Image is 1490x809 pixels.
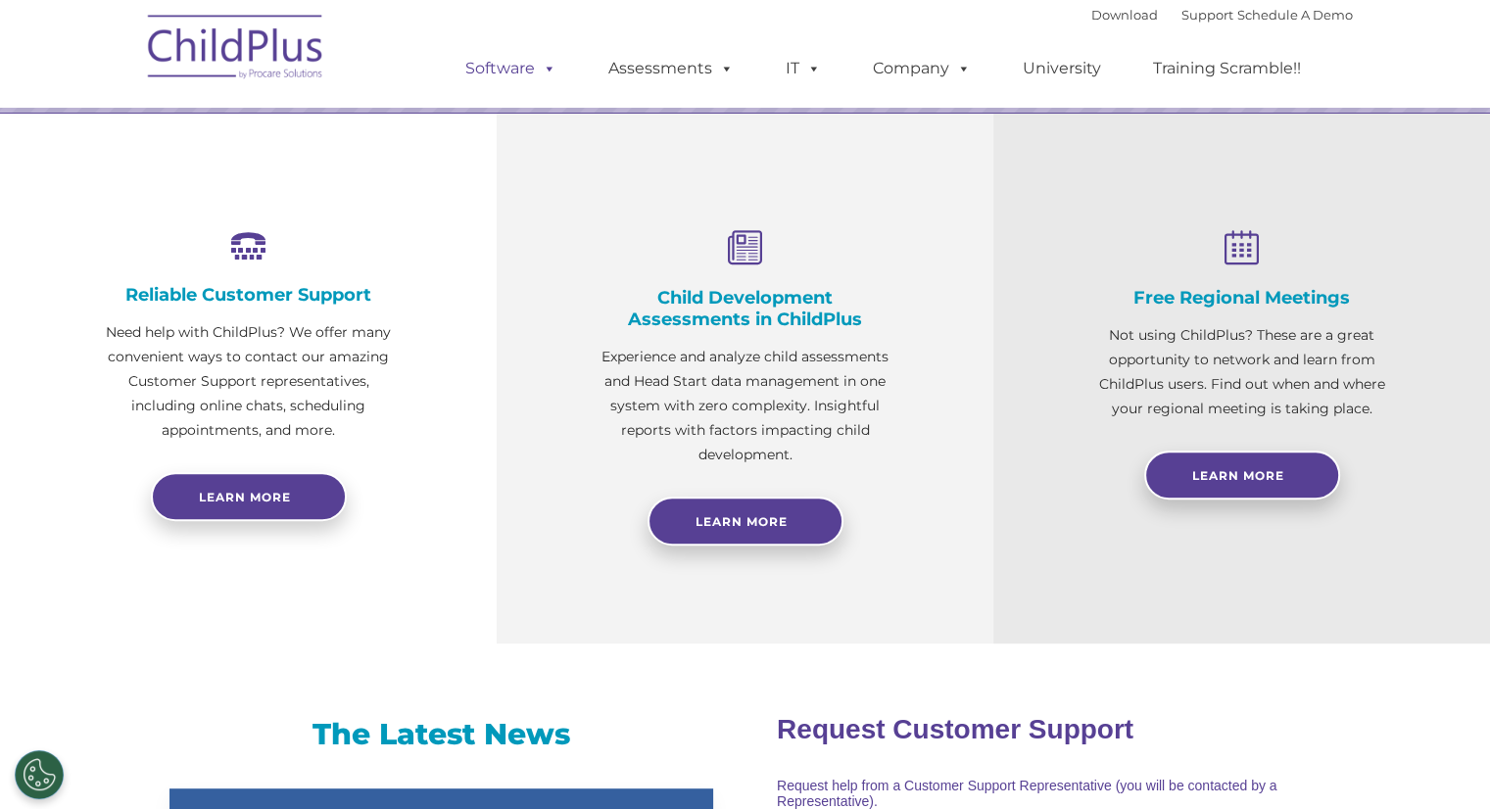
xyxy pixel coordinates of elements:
[1091,323,1392,421] p: Not using ChildPlus? These are a great opportunity to network and learn from ChildPlus users. Fin...
[98,320,399,443] p: Need help with ChildPlus? We offer many convenient ways to contact our amazing Customer Support r...
[138,1,334,99] img: ChildPlus by Procare Solutions
[1192,468,1284,483] span: Learn More
[272,210,356,224] span: Phone number
[272,129,332,144] span: Last name
[151,472,347,521] a: Learn more
[696,514,788,529] span: Learn More
[589,49,753,88] a: Assessments
[1091,7,1158,23] a: Download
[1144,451,1340,500] a: Learn More
[1091,7,1353,23] font: |
[15,750,64,799] button: Cookies Settings
[169,715,713,754] h3: The Latest News
[766,49,841,88] a: IT
[1181,7,1233,23] a: Support
[595,287,895,330] h4: Child Development Assessments in ChildPlus
[1003,49,1121,88] a: University
[1237,7,1353,23] a: Schedule A Demo
[199,490,291,504] span: Learn more
[853,49,990,88] a: Company
[1091,287,1392,309] h4: Free Regional Meetings
[446,49,576,88] a: Software
[1133,49,1321,88] a: Training Scramble!!
[595,345,895,467] p: Experience and analyze child assessments and Head Start data management in one system with zero c...
[98,284,399,306] h4: Reliable Customer Support
[648,497,843,546] a: Learn More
